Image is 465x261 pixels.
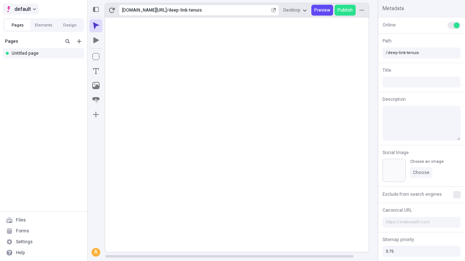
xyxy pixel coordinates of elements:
[169,7,270,13] div: deep-link-tenuis
[89,65,102,78] button: Text
[383,96,406,103] span: Description
[89,79,102,92] button: Image
[335,5,356,16] button: Publish
[383,207,412,214] span: Canonical URL
[311,5,333,16] button: Preview
[383,191,442,198] span: Exclude from search engines
[314,7,330,13] span: Preview
[122,7,167,13] div: [URL][DOMAIN_NAME]
[280,5,310,16] button: Desktop
[383,67,391,74] span: Title
[410,159,444,164] div: Choose an image
[16,239,33,245] div: Settings
[413,170,429,175] span: Choose
[89,94,102,107] button: Button
[75,37,84,46] button: Add new
[12,50,78,56] div: Untitled page
[57,20,83,30] button: Design
[283,7,300,13] span: Desktop
[31,20,57,30] button: Elements
[89,50,102,63] button: Box
[383,149,409,156] span: Social Image
[383,38,392,44] span: Path
[92,249,100,256] div: A
[4,20,31,30] button: Pages
[167,7,169,13] div: /
[15,5,31,13] span: default
[3,4,39,14] button: Select site
[383,236,414,243] span: Sitemap priority
[383,22,396,28] span: Online
[337,7,353,13] span: Publish
[5,38,60,44] div: Pages
[16,250,25,256] div: Help
[383,217,461,228] input: https://makeswift.com
[16,217,26,223] div: Files
[410,167,432,178] button: Choose
[16,228,29,234] div: Forms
